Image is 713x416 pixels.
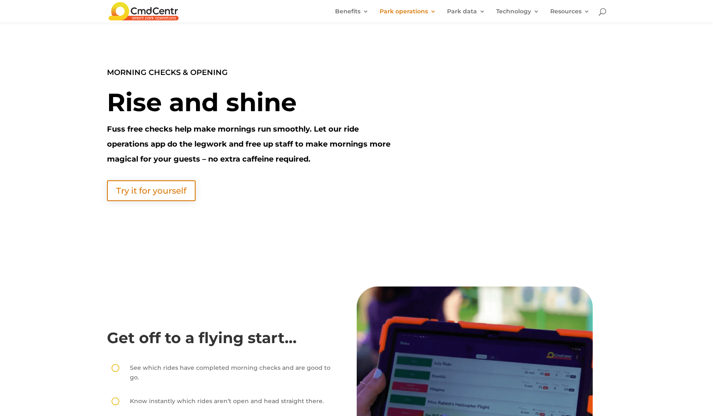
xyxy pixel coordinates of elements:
[447,8,485,22] a: Park data
[110,396,121,407] span: [
[380,8,436,22] a: Park operations
[107,330,343,349] h2: Get off to a flying start…
[550,8,590,22] a: Resources
[107,87,396,122] h1: Rise and shine
[107,180,196,201] a: Try it for yourself
[335,8,369,22] a: Benefits
[107,125,390,164] b: Fuss free checks help make mornings run smoothly. Let our ride operations app do the legwork and ...
[109,2,179,20] img: CmdCentr
[107,65,396,87] p: MORNING CHECKS & OPENING
[130,396,339,406] p: Know instantly which rides aren’t open and head straight there.
[130,363,339,383] p: See which rides have completed morning checks and are good to go.
[110,363,121,374] span: [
